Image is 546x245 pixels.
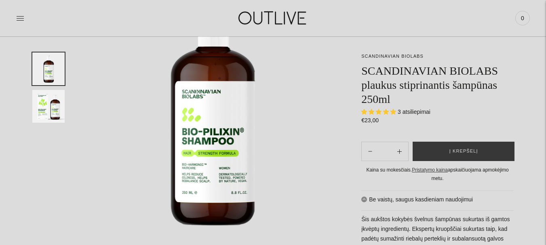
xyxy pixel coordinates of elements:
[517,13,528,24] span: 0
[412,167,448,173] a: Pristatymo kaina
[361,64,514,106] h1: SCANDINAVIAN BIOLABS plaukus stiprinantis šampūnas 250ml
[379,146,391,157] input: Product quantity
[398,109,430,115] span: 3 atsiliepimai
[413,142,514,161] button: Į krepšelį
[361,117,379,124] span: €23,00
[391,142,408,161] button: Subtract product quantity
[515,9,530,27] a: 0
[361,54,424,59] a: SCANDINAVIAN BIOLABS
[361,166,514,182] div: Kaina su mokesčiais. apskaičiuojama apmokėjimo metu.
[32,90,65,123] button: Translation missing: en.general.accessibility.image_thumbail
[361,109,398,115] span: 5.00 stars
[32,52,65,85] button: Translation missing: en.general.accessibility.image_thumbail
[362,142,379,161] button: Add product quantity
[449,147,478,155] span: Į krepšelį
[223,4,324,32] img: OUTLIVE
